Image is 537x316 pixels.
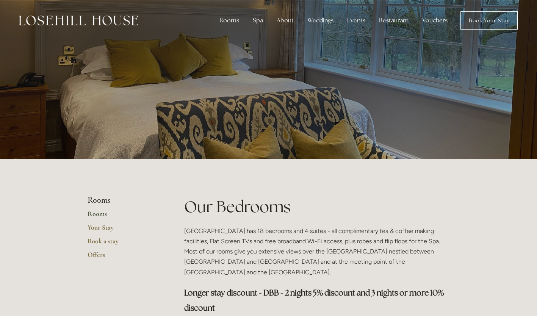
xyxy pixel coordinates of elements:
a: Vouchers [416,13,454,28]
h1: Our Bedrooms [184,196,450,218]
a: Book Your Stay [460,11,518,30]
div: Rooms [213,13,245,28]
img: Losehill House [19,16,138,25]
div: About [271,13,300,28]
div: Restaurant [373,13,415,28]
a: Offers [88,250,160,264]
a: Your Stay [88,223,160,237]
strong: Longer stay discount - DBB - 2 nights 5% discount and 3 nights or more 10% discount [184,288,445,313]
li: Rooms [88,196,160,205]
p: [GEOGRAPHIC_DATA] has 18 bedrooms and 4 suites - all complimentary tea & coffee making facilities... [184,226,450,277]
a: Rooms [88,210,160,223]
div: Events [341,13,371,28]
a: Book a stay [88,237,160,250]
div: Spa [247,13,269,28]
div: Weddings [301,13,340,28]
